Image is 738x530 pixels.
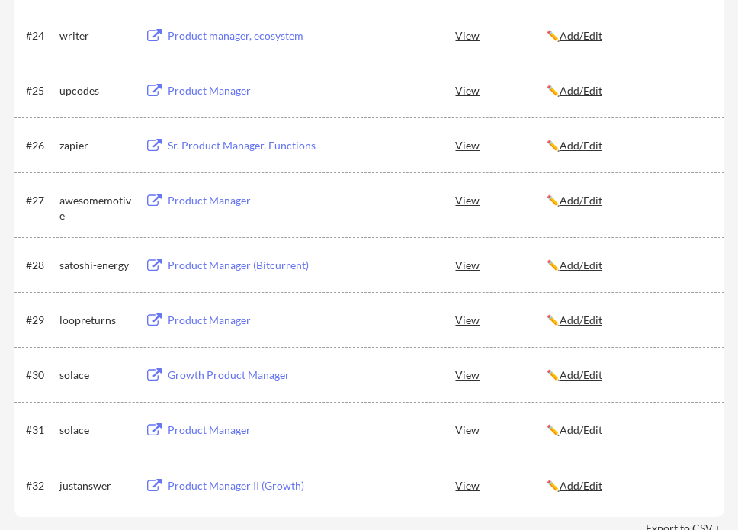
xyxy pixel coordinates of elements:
[455,361,546,388] div: View
[547,138,711,153] div: ✏️
[168,83,357,98] div: Product Manager
[168,28,357,43] div: Product manager, ecosystem
[560,479,602,492] u: Add/Edit
[168,313,357,328] div: Product Manager
[26,422,54,438] div: #31
[59,313,131,328] div: loopreturns
[560,423,602,436] u: Add/Edit
[26,478,54,493] div: #32
[59,83,131,98] div: upcodes
[59,422,131,438] div: solace
[26,193,54,208] div: #27
[455,471,546,499] div: View
[560,139,602,152] u: Add/Edit
[547,368,711,383] div: ✏️
[455,21,546,49] div: View
[560,368,602,381] u: Add/Edit
[455,186,546,214] div: View
[547,258,711,273] div: ✏️
[26,138,54,153] div: #26
[26,28,54,43] div: #24
[26,83,54,98] div: #25
[59,138,131,153] div: zapier
[455,76,546,104] div: View
[547,83,711,98] div: ✏️
[168,368,357,383] div: Growth Product Manager
[26,313,54,328] div: #29
[455,131,546,159] div: View
[168,422,357,438] div: Product Manager
[59,193,131,223] div: awesomemotive
[455,251,546,278] div: View
[455,306,546,333] div: View
[168,193,357,208] div: Product Manager
[168,478,357,493] div: Product Manager II (Growth)
[560,29,602,42] u: Add/Edit
[59,28,131,43] div: writer
[547,422,711,438] div: ✏️
[560,313,602,326] u: Add/Edit
[560,84,602,97] u: Add/Edit
[168,138,357,153] div: Sr. Product Manager, Functions
[560,194,602,207] u: Add/Edit
[560,259,602,271] u: Add/Edit
[26,258,54,273] div: #28
[168,258,357,273] div: Product Manager (Bitcurrent)
[547,478,711,493] div: ✏️
[59,258,131,273] div: satoshi-energy
[26,368,54,383] div: #30
[59,368,131,383] div: solace
[59,478,131,493] div: justanswer
[547,28,711,43] div: ✏️
[547,193,711,208] div: ✏️
[455,416,546,443] div: View
[547,313,711,328] div: ✏️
